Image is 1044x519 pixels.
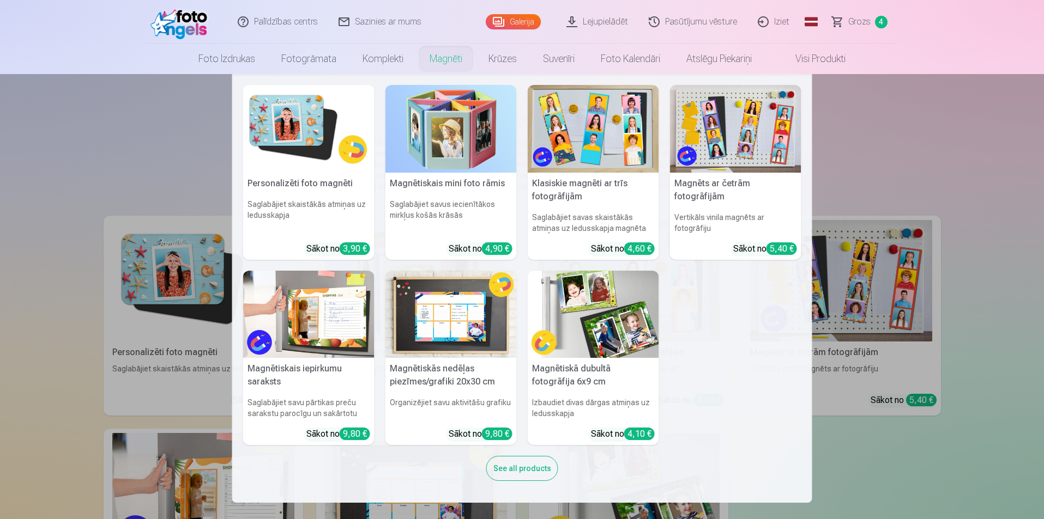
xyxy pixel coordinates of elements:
[449,428,512,441] div: Sākot no
[591,242,655,255] div: Sākot no
[624,242,655,255] div: 4,60 €
[875,16,888,28] span: 4
[243,271,375,445] a: Magnētiskais iepirkumu sarakstsMagnētiskais iepirkumu sarakstsSaglabājiet savu pārtikas preču sar...
[670,85,801,173] img: Magnēts ar četrām fotogrāfijām
[588,44,673,74] a: Foto kalendāri
[528,358,659,393] h5: Magnētiskā dubultā fotogrāfija 6x9 cm
[528,173,659,207] h5: Klasiskie magnēti ar trīs fotogrāfijām
[486,462,558,473] a: See all products
[449,242,512,255] div: Sākot no
[670,85,801,260] a: Magnēts ar četrām fotogrāfijāmMagnēts ar četrām fotogrāfijāmVertikāls vinila magnēts ar fotogrāfi...
[528,207,659,238] h6: Saglabājiet savas skaistākās atmiņas uz ledusskapja magnēta
[385,194,517,238] h6: Saglabājiet savus iecienītākos mirkļus košās krāsās
[624,428,655,440] div: 4,10 €
[848,15,871,28] span: Grozs
[528,85,659,173] img: Klasiskie magnēti ar trīs fotogrāfijām
[385,358,517,393] h5: Magnētiskās nedēļas piezīmes/grafiki 20x30 cm
[243,271,375,358] img: Magnētiskais iepirkumu saraksts
[243,85,375,260] a: Personalizēti foto magnētiPersonalizēti foto magnētiSaglabājiet skaistākās atmiņas uz ledusskapja...
[482,428,512,440] div: 9,80 €
[268,44,349,74] a: Fotogrāmata
[528,271,659,445] a: Magnētiskā dubultā fotogrāfija 6x9 cmMagnētiskā dubultā fotogrāfija 6x9 cmIzbaudiet divas dārgas ...
[673,44,765,74] a: Atslēgu piekariņi
[591,428,655,441] div: Sākot no
[385,85,517,173] img: Magnētiskais mini foto rāmis
[340,242,370,255] div: 3,90 €
[670,207,801,238] h6: Vertikāls vinila magnēts ar fotogrāfiju
[243,85,375,173] img: Personalizēti foto magnēti
[243,358,375,393] h5: Magnētiskais iepirkumu saraksts
[528,393,659,423] h6: Izbaudiet divas dārgas atmiņas uz ledusskapja
[486,456,558,481] div: See all products
[528,271,659,358] img: Magnētiskā dubultā fotogrāfija 6x9 cm
[767,242,797,255] div: 5,40 €
[417,44,475,74] a: Magnēti
[243,393,375,423] h6: Saglabājiet savu pārtikas preču sarakstu parocīgu un sakārtotu
[306,428,370,441] div: Sākot no
[385,85,517,260] a: Magnētiskais mini foto rāmisMagnētiskais mini foto rāmisSaglabājiet savus iecienītākos mirkļus ko...
[340,428,370,440] div: 9,80 €
[670,173,801,207] h5: Magnēts ar četrām fotogrāfijām
[306,242,370,255] div: Sākot no
[349,44,417,74] a: Komplekti
[243,173,375,194] h5: Personalizēti foto magnēti
[385,173,517,194] h5: Magnētiskais mini foto rāmis
[765,44,859,74] a: Visi produkti
[385,271,517,445] a: Magnētiskās nedēļas piezīmes/grafiki 20x30 cmMagnētiskās nedēļas piezīmes/grafiki 20x30 cmOrganiz...
[482,242,512,255] div: 4,90 €
[185,44,268,74] a: Foto izdrukas
[150,4,213,39] img: /fa1
[528,85,659,260] a: Klasiskie magnēti ar trīs fotogrāfijāmKlasiskie magnēti ar trīs fotogrāfijāmSaglabājiet savas ska...
[243,194,375,238] h6: Saglabājiet skaistākās atmiņas uz ledusskapja
[733,242,797,255] div: Sākot no
[530,44,588,74] a: Suvenīri
[475,44,530,74] a: Krūzes
[385,393,517,423] h6: Organizējiet savu aktivitāšu grafiku
[486,14,541,29] a: Galerija
[385,271,517,358] img: Magnētiskās nedēļas piezīmes/grafiki 20x30 cm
